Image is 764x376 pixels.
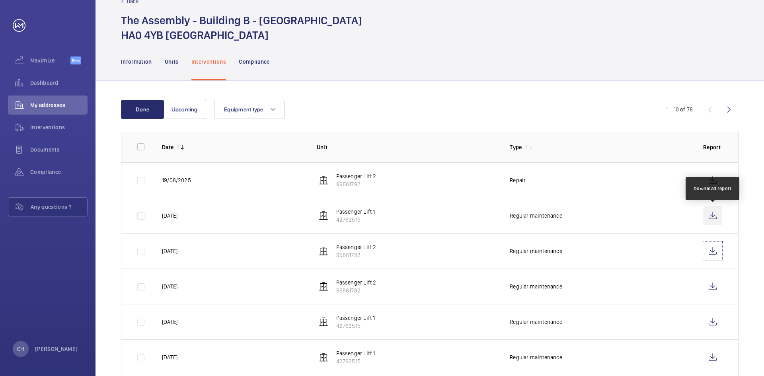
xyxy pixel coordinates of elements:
p: Interventions [191,58,226,66]
p: Passenger Lift 1 [336,349,375,357]
img: elevator.svg [319,353,328,362]
p: 99881792 [336,251,376,259]
p: Regular maintenance [510,353,562,361]
button: Done [121,100,164,119]
p: Unit [317,143,497,151]
p: Units [165,58,179,66]
span: Beta [70,56,81,64]
p: Regular maintenance [510,247,562,255]
img: elevator.svg [319,282,328,291]
span: My addresses [30,101,88,109]
span: Any questions ? [31,203,87,211]
p: 99881792 [336,180,376,188]
p: [DATE] [162,212,177,220]
button: Equipment type [214,100,285,119]
p: Regular maintenance [510,212,562,220]
p: Passenger Lift 2 [336,279,376,286]
p: Repair [510,176,526,184]
button: Upcoming [163,100,206,119]
p: Passenger Lift 1 [336,208,375,216]
p: Compliance [239,58,270,66]
p: Regular maintenance [510,318,562,326]
p: Regular maintenance [510,282,562,290]
img: elevator.svg [319,317,328,327]
p: [PERSON_NAME] [35,345,78,353]
span: Interventions [30,123,88,131]
p: 99881792 [336,286,376,294]
span: Equipment type [224,106,263,113]
p: CH [17,345,24,353]
p: [DATE] [162,318,177,326]
span: Dashboard [30,79,88,87]
img: elevator.svg [319,246,328,256]
span: Documents [30,146,88,154]
p: 42762515 [336,357,375,365]
img: elevator.svg [319,175,328,185]
span: Compliance [30,168,88,176]
p: 42762515 [336,216,375,224]
p: [DATE] [162,353,177,361]
p: Report [703,143,722,151]
p: Information [121,58,152,66]
p: Passenger Lift 2 [336,243,376,251]
p: [DATE] [162,282,177,290]
div: Download report [694,185,732,192]
h1: The Assembly - Building B - [GEOGRAPHIC_DATA] HA0 4YB [GEOGRAPHIC_DATA] [121,13,362,43]
p: [DATE] [162,247,177,255]
span: Maximize [30,56,70,64]
p: Type [510,143,522,151]
p: Passenger Lift 1 [336,314,375,322]
img: elevator.svg [319,211,328,220]
p: 19/08/2025 [162,176,191,184]
div: 1 – 10 of 78 [666,105,693,113]
p: 42762515 [336,322,375,330]
p: Passenger Lift 2 [336,172,376,180]
p: Date [162,143,173,151]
